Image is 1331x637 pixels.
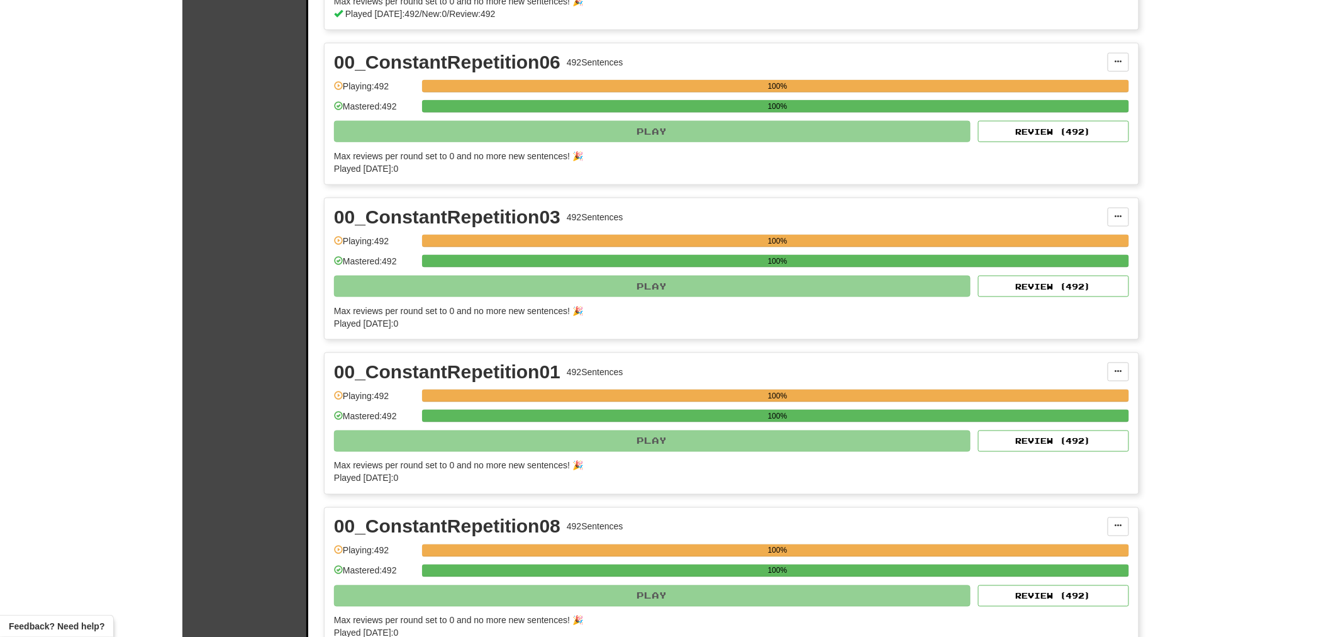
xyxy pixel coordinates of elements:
button: Review (492) [978,585,1129,607]
div: 00_ConstantRepetition03 [334,208,560,227]
div: 100% [426,410,1129,422]
span: Played [DATE]: 492 [345,9,420,19]
div: Mastered: 492 [334,255,416,276]
div: Playing: 492 [334,80,416,101]
span: Played [DATE]: 0 [334,473,398,483]
div: 492 Sentences [567,366,623,378]
span: Review: 492 [449,9,495,19]
span: Played [DATE]: 0 [334,164,398,174]
div: Mastered: 492 [334,410,416,431]
div: 492 Sentences [567,521,623,533]
button: Play [334,585,971,607]
button: Play [334,121,971,142]
div: Max reviews per round set to 0 and no more new sentences! 🎉 [334,305,1122,317]
div: 100% [426,565,1129,577]
div: 00_ConstantRepetition08 [334,517,560,536]
div: Playing: 492 [334,390,416,410]
button: Review (492) [978,121,1129,142]
span: Played [DATE]: 0 [334,318,398,329]
div: 100% [426,235,1129,247]
div: Playing: 492 [334,235,416,256]
div: Max reviews per round set to 0 and no more new sentences! 🎉 [334,150,1122,162]
div: 00_ConstantRepetition01 [334,363,560,381]
div: 100% [426,100,1129,113]
div: 100% [426,390,1129,402]
button: Play [334,431,971,452]
span: / [420,9,422,19]
div: 00_ConstantRepetition06 [334,53,560,72]
div: 100% [426,255,1129,268]
span: Open feedback widget [9,620,104,633]
div: 100% [426,80,1129,93]
div: 492 Sentences [567,211,623,223]
span: / [447,9,450,19]
div: Mastered: 492 [334,100,416,121]
button: Review (492) [978,431,1129,452]
div: Playing: 492 [334,544,416,565]
span: New: 0 [422,9,447,19]
div: 492 Sentences [567,56,623,69]
button: Review (492) [978,276,1129,297]
div: 100% [426,544,1129,557]
div: Max reviews per round set to 0 and no more new sentences! 🎉 [334,614,1122,627]
div: Max reviews per round set to 0 and no more new sentences! 🎉 [334,459,1122,472]
div: Mastered: 492 [334,565,416,585]
button: Play [334,276,971,297]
